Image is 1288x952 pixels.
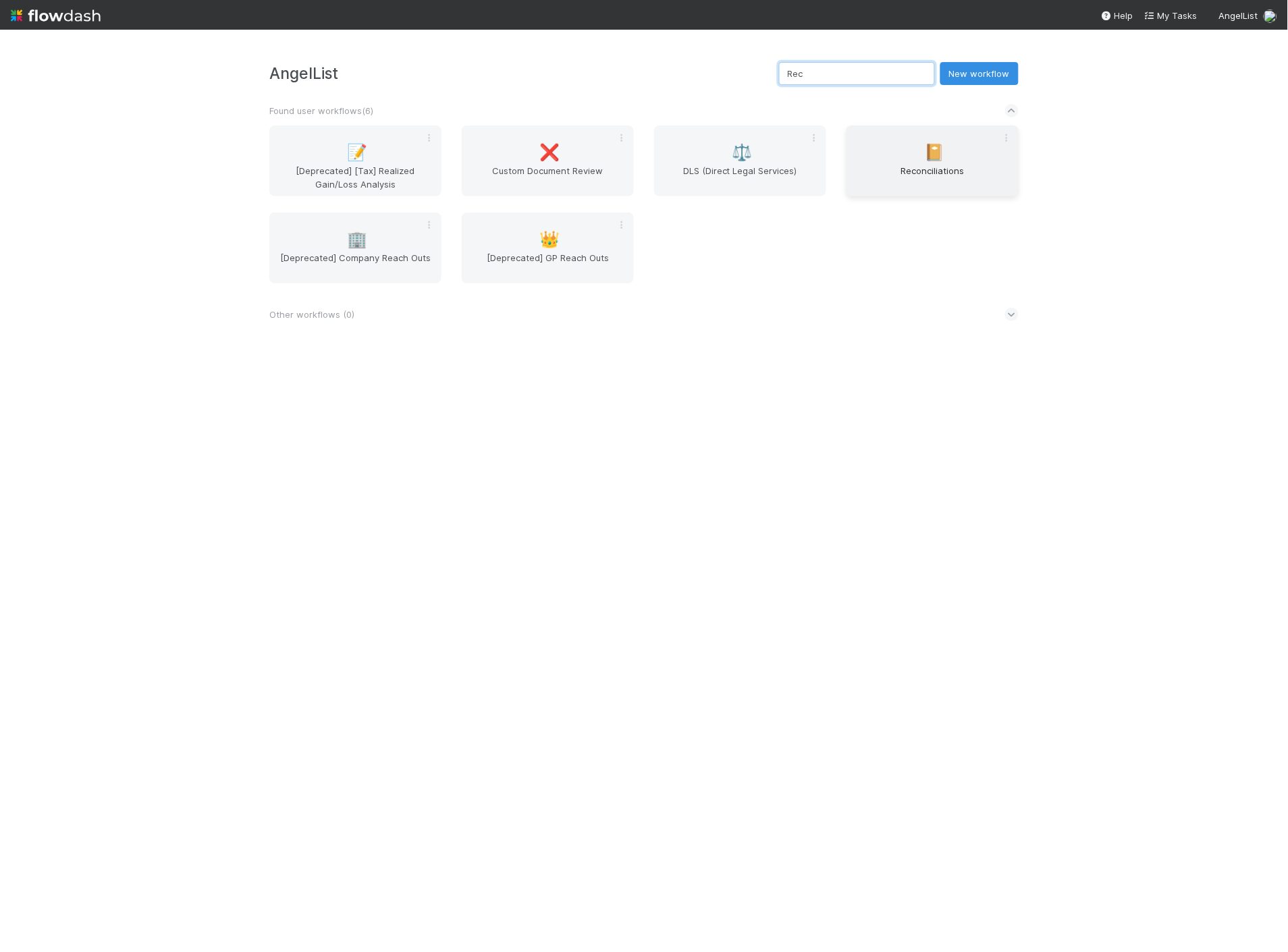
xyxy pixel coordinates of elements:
span: 🏢 [348,231,368,248]
span: Custom Document Review [467,164,628,191]
span: 📝 [348,144,368,161]
span: 📔 [925,144,945,161]
h3: AngelList [269,64,779,82]
span: [Deprecated] Company Reach Outs [275,251,436,278]
img: logo-inverted-e16ddd16eac7371096b0.svg [11,4,101,27]
a: 📔Reconciliations [847,125,1019,196]
span: My Tasks [1144,10,1198,21]
input: Search... [779,62,935,85]
div: Help [1101,9,1133,22]
span: Reconciliations [852,164,1013,191]
a: ❌Custom Document Review [462,125,634,196]
span: DLS (Direct Legal Services) [660,164,821,191]
a: 🏢[Deprecated] Company Reach Outs [269,213,441,283]
span: 👑 [540,231,560,248]
a: My Tasks [1144,9,1198,22]
span: AngelList [1219,10,1258,21]
img: avatar_cc3a00d7-dd5c-4a2f-8d58-dd6545b20c0d.png [1264,9,1277,23]
a: ⚖️DLS (Direct Legal Services) [654,125,826,196]
span: [Deprecated] [Tax] Realized Gain/Loss Analysis [275,164,436,191]
span: [Deprecated] GP Reach Outs [467,251,628,278]
a: 📝[Deprecated] [Tax] Realized Gain/Loss Analysis [269,125,441,196]
a: 👑[Deprecated] GP Reach Outs [462,213,634,283]
span: ⚖️ [732,144,753,161]
span: Other workflows ( 0 ) [269,309,354,320]
span: ❌ [540,144,560,161]
span: Found user workflows ( 6 ) [269,105,373,116]
button: New workflow [940,62,1019,85]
